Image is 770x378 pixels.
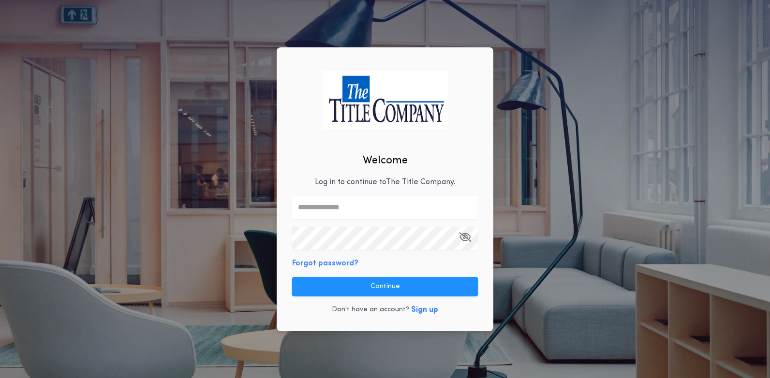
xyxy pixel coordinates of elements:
p: Don't have an account? [332,305,409,315]
h2: Welcome [363,153,408,169]
button: Forgot password? [292,258,358,269]
button: Sign up [411,304,438,316]
button: Continue [292,277,478,296]
p: Log in to continue to The Title Company . [315,176,456,188]
img: logo [322,70,448,130]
